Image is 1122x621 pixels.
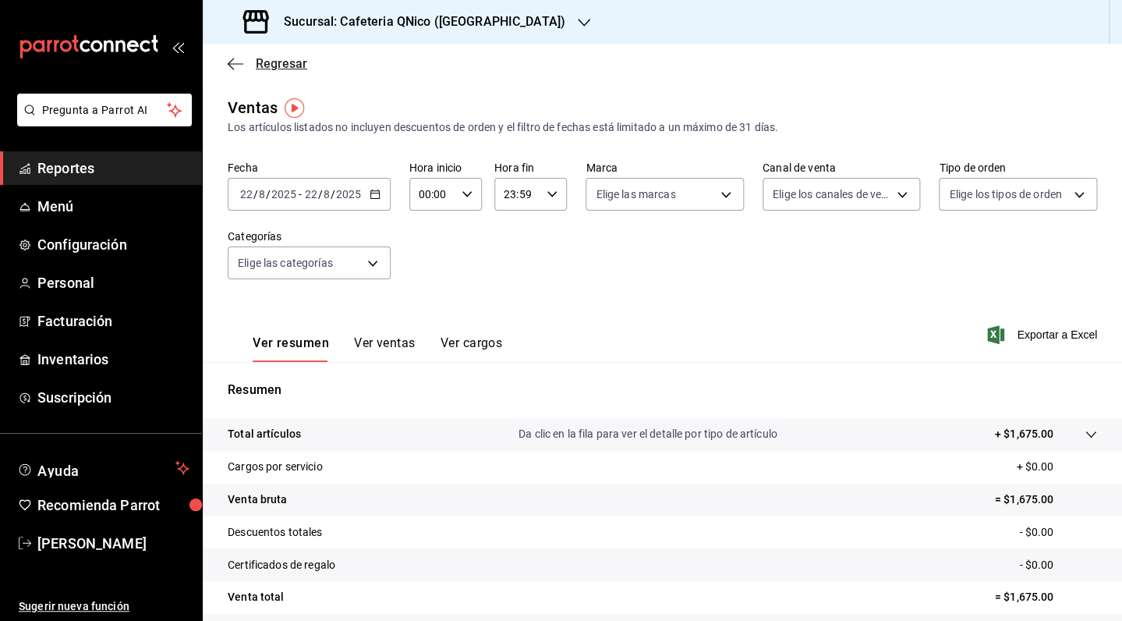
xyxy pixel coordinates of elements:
[37,459,169,477] span: Ayuda
[763,162,921,173] label: Canal de venta
[37,387,189,408] span: Suscripción
[228,426,301,442] p: Total artículos
[228,381,1097,399] p: Resumen
[37,234,189,255] span: Configuración
[995,491,1097,508] p: = $1,675.00
[354,335,416,362] button: Ver ventas
[331,188,335,200] span: /
[990,325,1097,344] button: Exportar a Excel
[266,188,271,200] span: /
[238,255,333,271] span: Elige las categorías
[409,162,482,173] label: Hora inicio
[37,495,189,516] span: Recomienda Parrot
[271,12,565,31] h3: Sucursal: Cafeteria QNico ([GEOGRAPHIC_DATA])
[228,557,335,573] p: Certificados de regalo
[11,113,192,130] a: Pregunta a Parrot AI
[323,188,331,200] input: --
[773,186,892,202] span: Elige los canales de venta
[228,491,287,508] p: Venta bruta
[37,272,189,293] span: Personal
[253,335,502,362] div: navigation tabs
[37,533,189,554] span: [PERSON_NAME]
[253,335,329,362] button: Ver resumen
[228,231,391,242] label: Categorías
[1019,524,1097,541] p: - $0.00
[299,188,302,200] span: -
[494,162,567,173] label: Hora fin
[228,96,278,119] div: Ventas
[228,162,391,173] label: Fecha
[285,98,304,118] img: Tooltip marker
[303,188,317,200] input: --
[42,102,168,119] span: Pregunta a Parrot AI
[441,335,503,362] button: Ver cargos
[995,589,1097,605] p: = $1,675.00
[253,188,258,200] span: /
[271,188,297,200] input: ----
[228,459,323,475] p: Cargos por servicio
[258,188,266,200] input: --
[228,119,1097,136] div: Los artículos listados no incluyen descuentos de orden y el filtro de fechas está limitado a un m...
[586,162,744,173] label: Marca
[596,186,675,202] span: Elige las marcas
[995,426,1053,442] p: + $1,675.00
[335,188,362,200] input: ----
[17,94,192,126] button: Pregunta a Parrot AI
[19,598,189,615] span: Sugerir nueva función
[228,589,284,605] p: Venta total
[949,186,1061,202] span: Elige los tipos de orden
[228,56,307,71] button: Regresar
[317,188,322,200] span: /
[37,310,189,332] span: Facturación
[1016,459,1097,475] p: + $0.00
[939,162,1097,173] label: Tipo de orden
[228,524,322,541] p: Descuentos totales
[1019,557,1097,573] p: - $0.00
[256,56,307,71] span: Regresar
[37,158,189,179] span: Reportes
[37,196,189,217] span: Menú
[172,41,184,53] button: open_drawer_menu
[37,349,189,370] span: Inventarios
[519,426,777,442] p: Da clic en la fila para ver el detalle por tipo de artículo
[239,188,253,200] input: --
